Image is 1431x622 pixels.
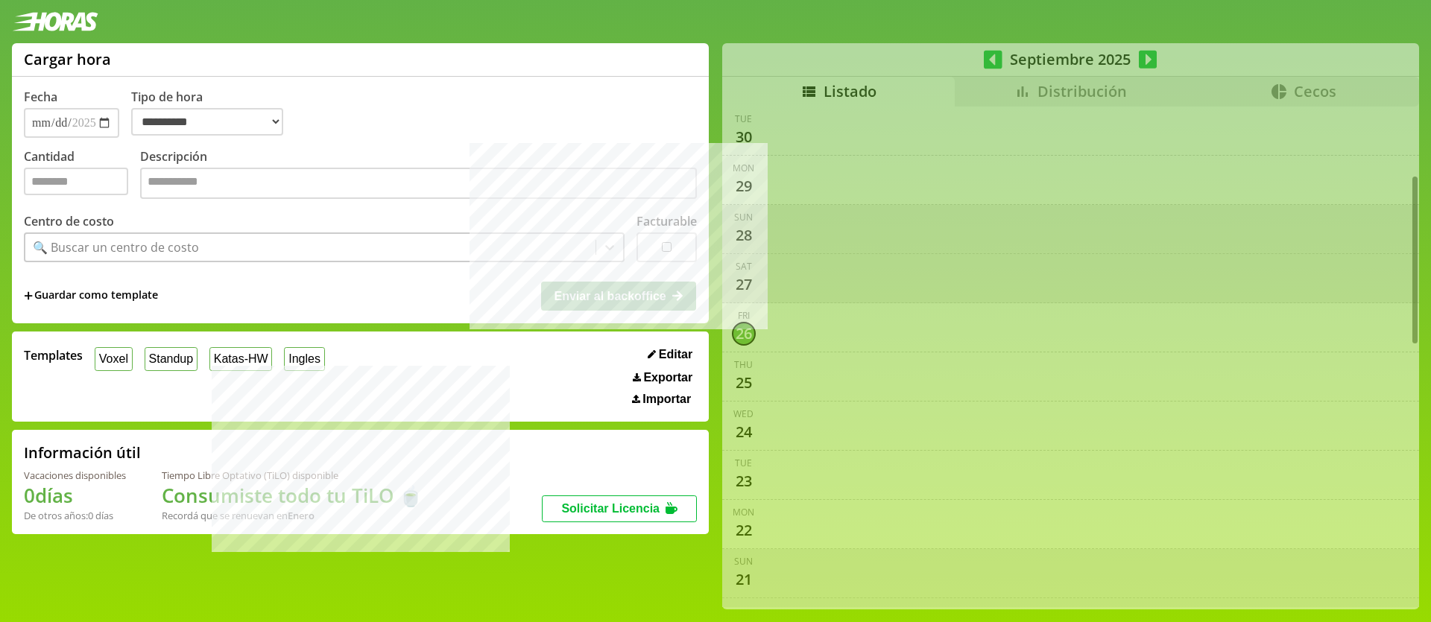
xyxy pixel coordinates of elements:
button: Katas-HW [209,347,273,370]
div: 🔍 Buscar un centro de costo [33,239,199,256]
button: Standup [145,347,198,370]
h2: Información útil [24,442,141,463]
span: +Guardar como template [24,288,158,304]
div: Tiempo Libre Optativo (TiLO) disponible [162,469,423,482]
label: Fecha [24,89,57,105]
div: De otros años: 0 días [24,509,126,522]
button: Voxel [95,347,133,370]
div: Vacaciones disponibles [24,469,126,482]
b: Enero [288,509,315,522]
span: + [24,288,33,304]
label: Centro de costo [24,213,114,229]
img: logotipo [12,12,98,31]
span: Exportar [643,371,692,384]
button: Editar [643,347,697,362]
span: Solicitar Licencia [561,502,660,515]
span: Editar [659,348,692,361]
h1: Consumiste todo tu TiLO 🍵 [162,482,423,509]
button: Solicitar Licencia [542,495,697,522]
span: Importar [642,393,691,406]
label: Tipo de hora [131,89,295,138]
select: Tipo de hora [131,108,283,136]
div: Recordá que se renuevan en [162,509,423,522]
h1: Cargar hora [24,49,111,69]
textarea: Descripción [140,168,697,199]
button: Exportar [628,370,697,385]
label: Descripción [140,148,697,203]
label: Facturable [636,213,697,229]
label: Cantidad [24,148,140,203]
h1: 0 días [24,482,126,509]
span: Templates [24,347,83,364]
input: Cantidad [24,168,128,195]
button: Ingles [284,347,324,370]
